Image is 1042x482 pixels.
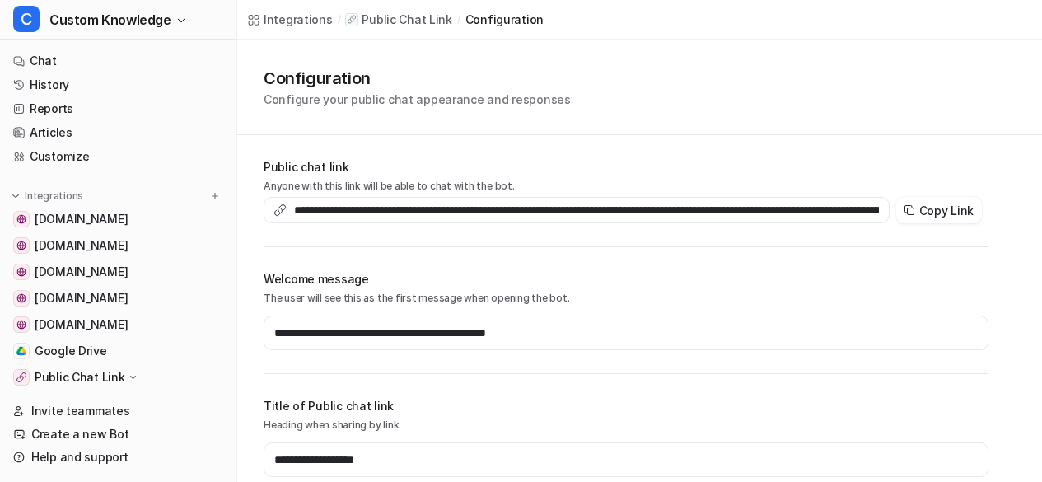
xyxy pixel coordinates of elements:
a: configuration [465,11,544,28]
a: teamassurance.elevio.help[DOMAIN_NAME] [7,287,230,310]
a: Public Chat Link [345,12,452,28]
img: teamassurance.com [16,241,26,250]
a: History [7,73,230,96]
img: learn.teamassurance.com [16,267,26,277]
img: app.elev.io [16,320,26,330]
button: Copy Link [896,197,982,223]
a: learn.teamassurance.com[DOMAIN_NAME] [7,260,230,283]
a: Help and support [7,446,230,469]
span: / [338,12,341,27]
a: Articles [7,121,230,144]
span: C [13,6,40,32]
img: teamassurance.elevio.help [16,293,26,303]
a: teamassurance.com[DOMAIN_NAME] [7,234,230,257]
a: Google DriveGoogle Drive [7,339,230,363]
span: [DOMAIN_NAME] [35,264,128,280]
p: Integrations [25,190,83,203]
h2: Public chat link [264,158,988,175]
p: Public Chat Link [362,12,452,28]
span: [DOMAIN_NAME] [35,316,128,333]
p: Heading when sharing by link. [264,418,988,433]
span: [DOMAIN_NAME] [35,290,128,307]
a: Reports [7,97,230,120]
h2: Welcome message [264,270,988,288]
p: Configure your public chat appearance and responses [264,91,571,108]
span: [DOMAIN_NAME] [35,211,128,227]
a: Invite teammates [7,400,230,423]
a: app.elev.io[DOMAIN_NAME] [7,313,230,336]
div: Integrations [264,11,333,28]
a: Integrations [247,11,333,28]
a: Create a new Bot [7,423,230,446]
p: Anyone with this link will be able to chat with the bot. [264,179,988,194]
img: blog.teamassurance.com [16,214,26,224]
img: Google Drive [16,346,26,356]
img: Public Chat Link [16,372,26,382]
img: menu_add.svg [209,190,221,202]
img: expand menu [10,190,21,202]
a: Customize [7,145,230,168]
p: Public Chat Link [35,369,125,386]
span: [DOMAIN_NAME] [35,237,128,254]
a: blog.teamassurance.com[DOMAIN_NAME] [7,208,230,231]
button: Integrations [7,188,88,204]
h2: Title of Public chat link [264,397,988,414]
span: / [457,12,460,27]
a: Chat [7,49,230,73]
h1: Configuration [264,66,571,91]
p: The user will see this as the first message when opening the bot. [264,291,988,306]
span: Custom Knowledge [49,8,171,31]
span: Google Drive [35,343,107,359]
